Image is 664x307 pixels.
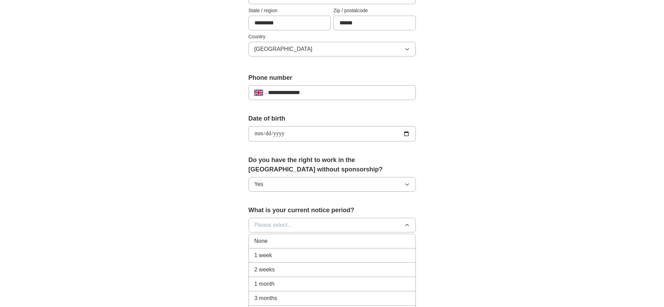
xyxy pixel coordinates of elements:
[254,237,268,245] span: None
[249,7,331,14] label: State / region
[249,33,416,40] label: Country
[249,206,416,215] label: What is your current notice period?
[254,280,275,288] span: 1 month
[254,180,264,189] span: Yes
[254,45,313,53] span: [GEOGRAPHIC_DATA]
[249,42,416,56] button: [GEOGRAPHIC_DATA]
[254,251,272,260] span: 1 week
[254,294,277,302] span: 3 months
[334,7,416,14] label: Zip / postalcode
[249,114,416,123] label: Date of birth
[254,221,292,229] span: Please select...
[254,266,275,274] span: 2 weeks
[249,155,416,174] label: Do you have the right to work in the [GEOGRAPHIC_DATA] without sponsorship?
[249,73,416,83] label: Phone number
[249,218,416,232] button: Please select...
[249,177,416,192] button: Yes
